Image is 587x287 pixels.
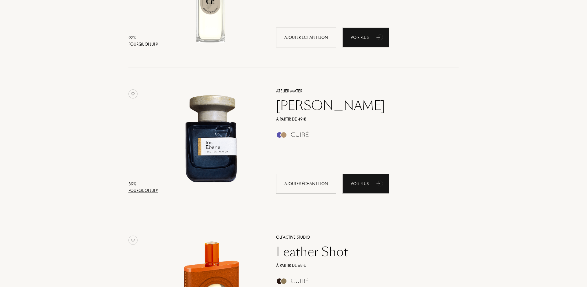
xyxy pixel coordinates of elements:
a: À partir de 68 € [271,262,450,269]
div: Ajouter échantillon [276,174,336,194]
div: Voir plus [342,28,389,47]
a: Cuiré [271,133,450,140]
a: Iris Ebène Atelier Materi [160,80,267,200]
a: À partir de 49 € [271,116,450,122]
div: Cuiré [291,278,309,285]
a: Leather Shot [271,244,450,259]
div: Cuiré [291,132,309,138]
img: Iris Ebène Atelier Materi [160,87,262,189]
div: Pourquoi lui ? [128,187,158,194]
div: Pourquoi lui ? [128,41,158,47]
div: 89 % [128,181,158,187]
div: 92 % [128,35,158,41]
div: animation [374,31,386,43]
a: Olfactive Studio [271,234,450,240]
a: Voir plusanimation [342,174,389,194]
div: animation [374,177,386,189]
a: Voir plusanimation [342,28,389,47]
a: [PERSON_NAME] [271,98,450,113]
div: Voir plus [342,174,389,194]
a: Cuiré [271,280,450,286]
img: no_like_p.png [128,236,138,245]
a: Atelier Materi [271,88,450,94]
img: no_like_p.png [128,89,138,99]
div: Ajouter échantillon [276,28,336,47]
